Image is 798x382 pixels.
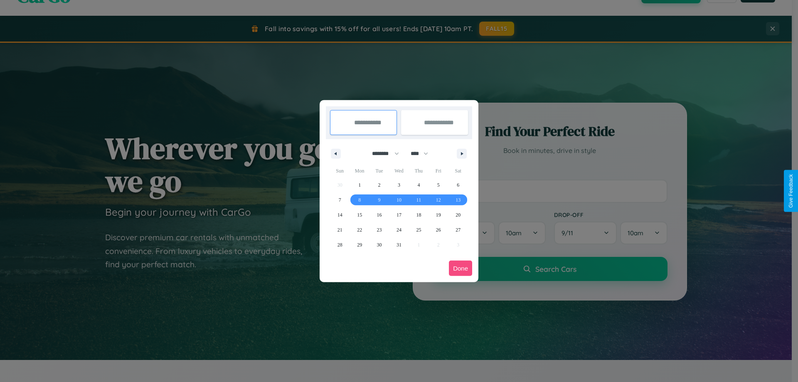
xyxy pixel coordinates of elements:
[417,177,420,192] span: 4
[429,164,448,177] span: Fri
[357,222,362,237] span: 22
[358,192,361,207] span: 8
[369,177,389,192] button: 2
[429,177,448,192] button: 5
[389,237,409,252] button: 31
[456,222,461,237] span: 27
[350,164,369,177] span: Mon
[397,207,401,222] span: 17
[350,207,369,222] button: 15
[377,207,382,222] span: 16
[378,192,381,207] span: 9
[449,261,472,276] button: Done
[456,207,461,222] span: 20
[448,192,468,207] button: 13
[397,237,401,252] span: 31
[448,222,468,237] button: 27
[429,222,448,237] button: 26
[416,222,421,237] span: 25
[397,192,401,207] span: 10
[330,164,350,177] span: Sun
[389,207,409,222] button: 17
[369,222,389,237] button: 23
[330,222,350,237] button: 21
[429,192,448,207] button: 12
[398,177,400,192] span: 3
[357,237,362,252] span: 29
[456,192,461,207] span: 13
[350,237,369,252] button: 29
[409,177,429,192] button: 4
[389,192,409,207] button: 10
[436,192,441,207] span: 12
[369,192,389,207] button: 9
[378,177,381,192] span: 2
[429,207,448,222] button: 19
[409,222,429,237] button: 25
[377,222,382,237] span: 23
[788,174,794,208] div: Give Feedback
[409,207,429,222] button: 18
[377,237,382,252] span: 30
[448,177,468,192] button: 6
[337,237,342,252] span: 28
[448,164,468,177] span: Sat
[389,164,409,177] span: Wed
[369,207,389,222] button: 16
[416,192,421,207] span: 11
[337,207,342,222] span: 14
[337,222,342,237] span: 21
[457,177,459,192] span: 6
[409,164,429,177] span: Thu
[448,207,468,222] button: 20
[416,207,421,222] span: 18
[350,192,369,207] button: 8
[350,222,369,237] button: 22
[389,222,409,237] button: 24
[436,207,441,222] span: 19
[350,177,369,192] button: 1
[436,222,441,237] span: 26
[330,237,350,252] button: 28
[357,207,362,222] span: 15
[330,192,350,207] button: 7
[437,177,440,192] span: 5
[358,177,361,192] span: 1
[330,207,350,222] button: 14
[339,192,341,207] span: 7
[369,164,389,177] span: Tue
[397,222,401,237] span: 24
[369,237,389,252] button: 30
[389,177,409,192] button: 3
[409,192,429,207] button: 11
